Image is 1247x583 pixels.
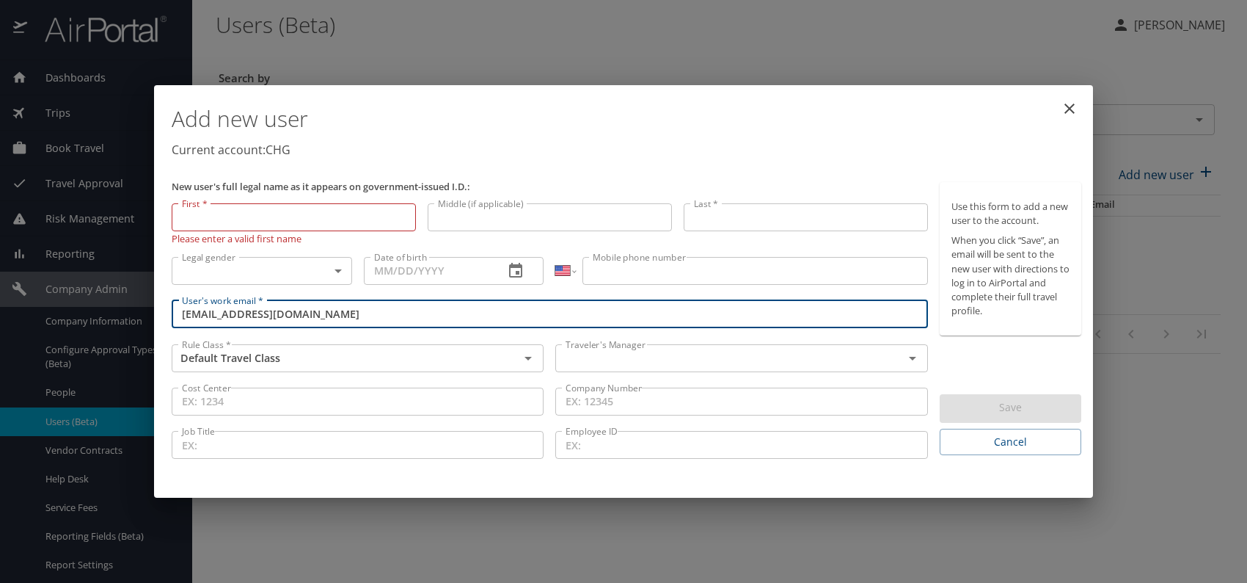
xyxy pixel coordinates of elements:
div: ​ [172,257,352,285]
input: EX: 12345 [555,388,927,416]
p: New user's full legal name as it appears on government-issued I.D.: [172,182,928,192]
p: Use this form to add a new user to the account. [951,200,1069,228]
p: Please enter a valid first name [172,231,416,245]
button: close [1052,91,1087,126]
input: EX: [555,431,927,459]
button: Open [518,348,538,369]
button: Cancel [940,429,1081,456]
p: When you click “Save”, an email will be sent to the new user with directions to log in to AirPort... [951,233,1069,318]
span: Cancel [951,433,1069,452]
input: EX: 1234 [172,388,544,416]
h1: Add new user [172,97,1081,141]
p: Current account: CHG [172,141,1081,159]
input: MM/DD/YYYY [364,257,493,285]
input: EX: [172,431,544,459]
button: Open [902,348,923,369]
